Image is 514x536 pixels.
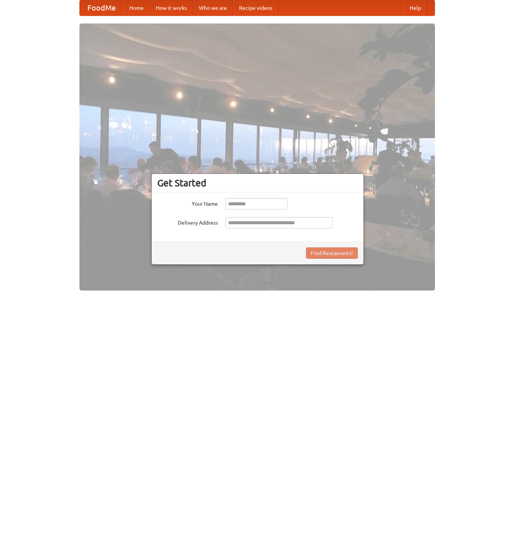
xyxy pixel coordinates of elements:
[123,0,150,16] a: Home
[233,0,278,16] a: Recipe videos
[150,0,193,16] a: How it works
[306,247,358,259] button: Find Restaurants!
[80,0,123,16] a: FoodMe
[404,0,427,16] a: Help
[157,217,218,227] label: Delivery Address
[157,198,218,208] label: Your Name
[193,0,233,16] a: Who we are
[157,177,358,189] h3: Get Started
